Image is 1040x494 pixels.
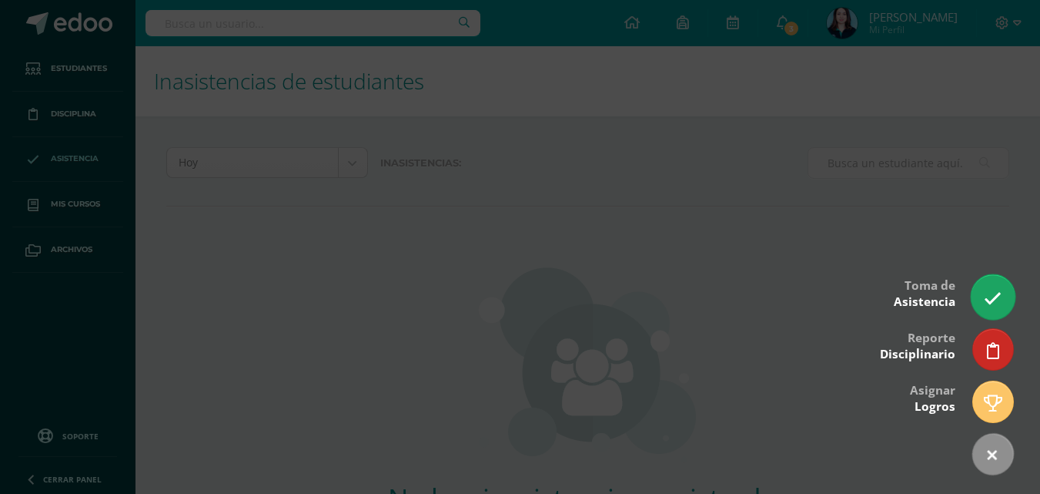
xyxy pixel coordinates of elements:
[915,398,955,415] span: Logros
[894,294,955,310] span: Asistencia
[880,346,955,362] span: Disciplinario
[880,320,955,370] div: Reporte
[894,267,955,318] div: Toma de
[910,372,955,422] div: Asignar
